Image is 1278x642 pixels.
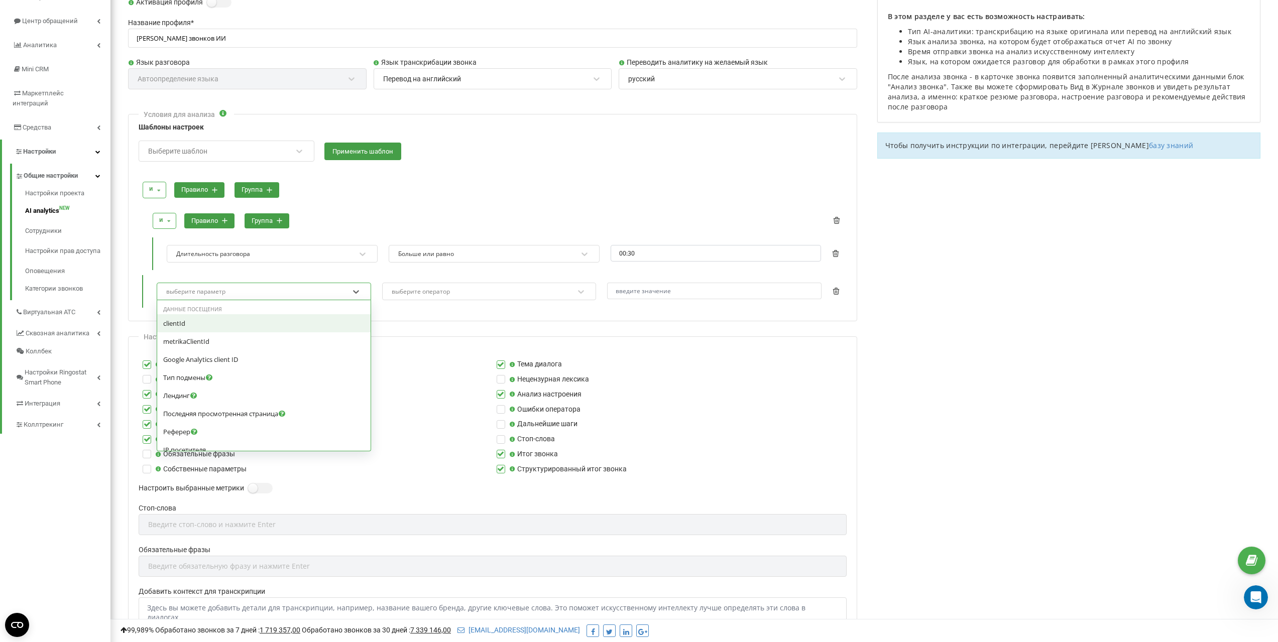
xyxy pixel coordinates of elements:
[21,79,91,89] span: Поиск по статьям
[25,188,110,201] a: Настройки проекта
[392,289,450,295] div: выберите оператор
[15,74,186,94] button: Поиск по статьям
[302,626,451,634] span: Обработано звонков за 30 дней :
[148,148,207,155] div: Выберите шаблон
[15,164,186,183] div: Описание Ringostat Smart Phone
[278,410,286,416] i: Последняя просмотренная страница перед звонком
[15,164,110,185] a: Общие настройки
[25,221,110,241] a: Сотрудники
[139,483,244,494] label: Настроить выбранные метрики
[509,419,577,430] label: Дальнейшие шаги
[163,427,190,436] span: Реферер
[509,374,589,385] label: Нецензурная лексика
[128,18,857,29] label: Название профиля *
[190,392,197,398] i: Первая страница, на которую попал посетитель вашего сайта
[163,306,222,313] span: Данные посещения
[163,355,238,364] span: Google Analytics client ID
[26,328,89,338] span: Сквозная аналитика
[15,360,110,392] a: Настройки Ringostat Smart Phone
[25,241,110,261] a: Настройки прав доступа
[174,182,224,198] button: правило
[139,503,847,514] label: Стоп-слова
[139,122,847,133] label: Шаблоны настроек
[15,342,110,360] a: Коллбек
[23,41,57,49] span: Аналитика
[888,72,1250,112] p: После анализа звонка - в карточке звонка появится заполненный аналитическими данными блок "Анализ...
[1149,141,1193,150] a: базу знаний
[159,215,163,225] div: и
[611,245,822,262] input: 00:00
[149,184,153,194] div: и
[509,404,580,415] label: Ошибки оператора
[235,182,279,198] button: группа
[184,213,235,229] button: правило
[25,281,110,294] a: Категории звонков
[23,307,75,317] span: Виртуальная АТС
[15,321,110,342] a: Сквозная аналитика
[190,428,198,434] i: Ссылка на страницу, с которой посетитель попал на ваш сайт
[398,250,454,258] div: Больше или равно
[26,346,52,356] span: Коллбек
[17,338,50,345] span: Главная
[908,37,1250,47] li: Язык анализа звонка, на котором будет отображаться отчет AI по звонку
[15,392,110,413] a: Интеграция
[5,613,29,637] button: Open CMP widget
[176,250,250,258] div: Длительность разговора
[155,464,247,475] label: Собственные параметры
[121,626,154,634] span: 99,989%
[24,171,78,181] span: Общие настройки
[25,261,110,281] a: Оповещения
[908,47,1250,57] li: Время отправки звонка на анализ искусственному интеллекту
[152,338,182,345] span: Помощь
[22,65,49,73] span: Mini CRM
[163,373,205,382] span: Тип подмены
[15,127,186,146] div: AI. Общая информация и стоимость
[21,202,148,210] b: Contact support using Telegram
[22,17,78,25] span: Центр обращений
[173,16,191,34] div: Закрыть
[94,338,107,345] span: Чат
[15,300,110,321] a: Виртуальная АТС
[324,143,401,160] button: Применить шаблон
[155,626,300,634] span: Обработано звонков за 7 дней :
[144,332,217,342] div: Настройки аналитики
[155,374,218,385] label: Слова-паразиты
[885,141,1252,151] p: Чтобы получить инструкции по интеграции, перейдите [PERSON_NAME]
[908,27,1250,37] li: Тип AI-аналитики: транскрибацию на языке оригинала или перевод на английский язык
[21,150,168,160] div: Интеграция с KeyCRM
[166,289,225,295] div: выберите параметр
[205,373,213,380] i: Статическая, динамичечкая или callback
[21,35,168,56] div: Обычно мы отвечаем в течение менее минуты
[10,16,191,64] div: Отправить сообщениеОбычно мы отвечаем в течение менее минуты
[155,359,249,370] label: Оценка качества диалога
[21,215,180,268] div: To contact via the messenger you need to go through authorization. Please send your unique code i...
[509,389,582,400] label: Анализ настроения
[163,391,190,400] span: Лендинг
[2,140,110,164] a: Настройки
[383,74,461,83] div: Перевод на английский
[163,319,185,328] span: clientId
[15,413,110,434] a: Коллтрекинг
[23,123,51,131] span: Средства
[619,57,857,68] label: Переводить аналитику на желаемый язык
[13,89,64,107] span: Маркетплейс интеграций
[1244,585,1268,609] iframe: Intercom live chat
[21,272,180,292] button: Get code
[628,74,655,83] div: русский
[155,449,235,460] label: Обязательные фразы
[128,29,857,48] input: Название профиля
[163,409,278,418] span: Последняя просмотренная страница
[25,367,97,388] span: Настройки Ringostat Smart Phone
[163,337,209,346] span: metrikaClientId
[509,359,562,370] label: Тема диалога
[15,146,186,164] div: Интеграция с KeyCRM
[908,57,1250,67] li: Язык, на котором ожидается разговор для обработки в рамках этого профиля
[21,102,168,123] div: API Ringostat. API-запрос соединения 2х номеров
[509,449,558,460] label: Итог звонка
[155,404,259,415] label: Ключевые моменты диалога
[139,545,847,556] label: Обязательные фразы
[128,57,367,68] label: Язык разговора
[21,24,168,35] div: Отправить сообщение
[607,283,822,299] input: введите значение
[134,313,201,353] button: Помощь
